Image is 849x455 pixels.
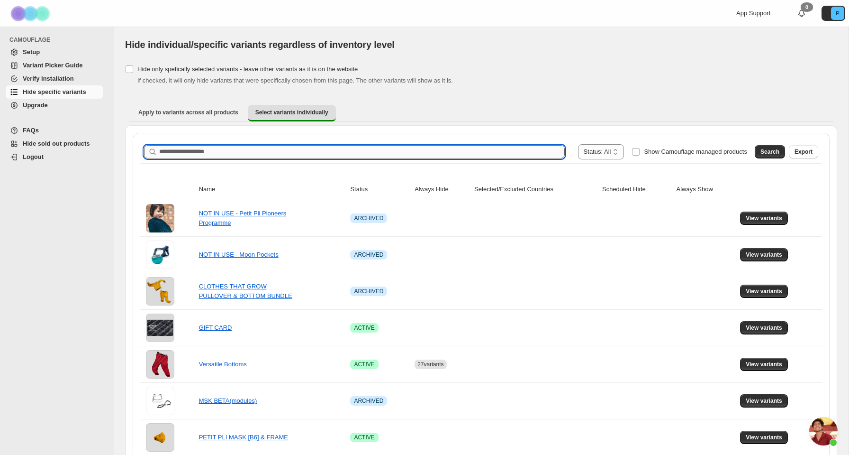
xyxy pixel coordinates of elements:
[23,48,40,56] span: Setup
[354,434,374,441] span: ACTIVE
[417,361,443,368] span: 27 variants
[736,9,770,17] span: App Support
[255,109,328,116] span: Select variants individually
[354,214,383,222] span: ARCHIVED
[471,179,599,200] th: Selected/Excluded Countries
[354,361,374,368] span: ACTIVE
[9,36,107,44] span: CAMOUFLAGE
[809,417,838,446] a: Ouvrir le chat
[746,214,782,222] span: View variants
[797,9,806,18] a: 0
[199,397,257,404] a: MSK BETA(modules)
[746,397,782,405] span: View variants
[740,394,788,408] button: View variants
[199,324,232,331] a: GIFT CARD
[354,397,383,405] span: ARCHIVED
[199,251,279,258] a: NOT IN USE - Moon Pockets
[746,288,782,295] span: View variants
[6,85,103,99] a: Hide specific variants
[822,6,845,21] button: Avatar with initials P
[23,88,86,95] span: Hide specific variants
[23,153,44,160] span: Logout
[6,59,103,72] a: Variant Picker Guide
[674,179,738,200] th: Always Show
[199,434,288,441] a: PETIT PLI MASK [B6] & FRAME
[831,7,844,20] span: Avatar with initials P
[746,251,782,259] span: View variants
[23,127,39,134] span: FAQs
[6,72,103,85] a: Verify Installation
[740,248,788,261] button: View variants
[746,434,782,441] span: View variants
[740,285,788,298] button: View variants
[599,179,674,200] th: Scheduled Hide
[836,10,839,16] text: P
[146,423,174,452] img: PETIT PLI MASK [B6] & FRAME
[146,277,174,306] img: CLOTHES THAT GROW PULLOVER & BOTTOM BUNDLE
[740,431,788,444] button: View variants
[23,62,82,69] span: Variant Picker Guide
[199,210,287,226] a: NOT IN USE - Petit Pli Pioneers Programme
[146,314,174,342] img: GIFT CARD
[8,0,55,27] img: Camouflage
[23,140,90,147] span: Hide sold out products
[137,65,358,73] span: Hide only spefically selected variants - leave other variants as it is on the website
[789,145,818,158] button: Export
[6,99,103,112] a: Upgrade
[801,2,813,12] div: 0
[740,358,788,371] button: View variants
[23,75,74,82] span: Verify Installation
[146,204,174,232] img: NOT IN USE - Petit Pli Pioneers Programme
[199,361,247,368] a: Versatile Bottoms
[23,102,48,109] span: Upgrade
[138,109,238,116] span: Apply to variants across all products
[354,251,383,259] span: ARCHIVED
[6,150,103,164] a: Logout
[412,179,471,200] th: Always Hide
[199,283,292,299] a: CLOTHES THAT GROW PULLOVER & BOTTOM BUNDLE
[795,148,813,156] span: Export
[746,361,782,368] span: View variants
[644,148,747,155] span: Show Camouflage managed products
[137,77,453,84] span: If checked, it will only hide variants that were specifically chosen from this page. The other va...
[760,148,779,156] span: Search
[746,324,782,332] span: View variants
[740,212,788,225] button: View variants
[6,124,103,137] a: FAQs
[125,39,395,50] span: Hide individual/specific variants regardless of inventory level
[6,137,103,150] a: Hide sold out products
[354,324,374,332] span: ACTIVE
[248,105,336,121] button: Select variants individually
[347,179,412,200] th: Status
[131,105,246,120] button: Apply to variants across all products
[6,46,103,59] a: Setup
[740,321,788,334] button: View variants
[755,145,785,158] button: Search
[196,179,348,200] th: Name
[146,350,174,379] img: Versatile Bottoms
[354,288,383,295] span: ARCHIVED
